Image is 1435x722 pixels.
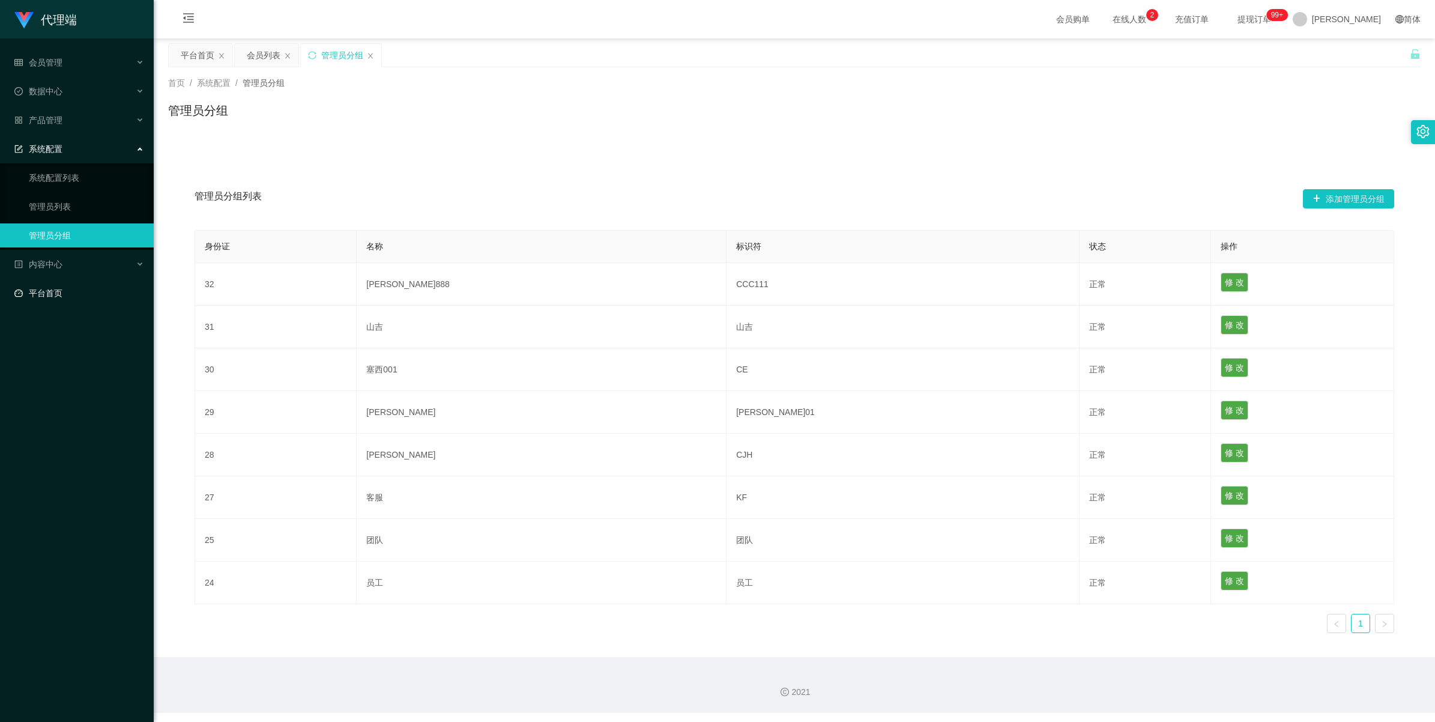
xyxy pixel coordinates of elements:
[29,166,144,190] a: 系统配置列表
[168,1,209,39] i: 图标： menu-fold
[1381,620,1388,628] i: 图标： 右
[1089,535,1106,545] span: 正常
[29,259,62,269] font: 内容中心
[243,78,285,88] span: 管理员分组
[1221,571,1248,590] button: 修 改
[357,306,727,348] td: 山吉
[14,145,23,153] i: 图标： form
[736,241,761,251] span: 标识符
[727,306,1080,348] td: 山吉
[308,51,316,59] i: 图标： 同步
[727,434,1080,476] td: CJH
[195,306,357,348] td: 31
[190,78,192,88] span: /
[357,391,727,434] td: [PERSON_NAME]
[1221,529,1248,548] button: 修 改
[29,115,62,125] font: 产品管理
[1303,189,1394,208] button: 图标： 加号添加管理员分组
[14,14,77,24] a: 代理端
[1375,614,1394,633] li: 下一页
[1089,450,1106,460] span: 正常
[197,78,231,88] span: 系统配置
[1113,14,1146,24] font: 在线人数
[14,116,23,124] i: 图标： AppStore-O
[1395,15,1404,23] i: 图标： global
[1221,241,1237,251] span: 操作
[357,476,727,519] td: 客服
[29,58,62,67] font: 会员管理
[1221,273,1248,292] button: 修 改
[357,434,727,476] td: [PERSON_NAME]
[1221,401,1248,420] button: 修 改
[14,260,23,268] i: 图标： 个人资料
[195,562,357,604] td: 24
[247,44,280,67] div: 会员列表
[14,281,144,305] a: 图标： 仪表板平台首页
[781,688,789,696] i: 图标： 版权所有
[168,102,228,120] h1: 管理员分组
[727,476,1080,519] td: KF
[195,263,357,306] td: 32
[41,1,77,39] h1: 代理端
[195,476,357,519] td: 27
[727,519,1080,562] td: 团队
[1221,443,1248,463] button: 修 改
[218,52,225,59] i: 图标： 关闭
[357,263,727,306] td: [PERSON_NAME]888
[195,519,357,562] td: 25
[1416,125,1430,138] i: 图标： 设置
[1175,14,1209,24] font: 充值订单
[29,86,62,96] font: 数据中心
[29,223,144,247] a: 管理员分组
[1150,9,1155,21] p: 2
[727,263,1080,306] td: CCC111
[366,241,383,251] span: 名称
[1089,365,1106,374] span: 正常
[1089,279,1106,289] span: 正常
[235,78,238,88] span: /
[791,687,810,697] font: 2021
[1352,614,1370,633] a: 1
[727,391,1080,434] td: [PERSON_NAME]01
[1410,49,1421,59] i: 图标： 解锁
[1221,315,1248,335] button: 修 改
[1221,358,1248,377] button: 修 改
[357,348,727,391] td: 塞西001
[727,348,1080,391] td: CE
[29,195,144,219] a: 管理员列表
[195,189,262,208] span: 管理员分组列表
[1089,322,1106,332] span: 正常
[1333,620,1340,628] i: 图标：左
[14,58,23,67] i: 图标： table
[195,348,357,391] td: 30
[367,52,374,59] i: 图标： 关闭
[168,78,185,88] span: 首页
[1089,578,1106,587] span: 正常
[1327,614,1346,633] li: 上一页
[14,12,34,29] img: logo.9652507e.png
[1146,9,1158,21] sup: 2
[357,562,727,604] td: 员工
[181,44,214,67] div: 平台首页
[284,52,291,59] i: 图标： 关闭
[1237,14,1271,24] font: 提现订单
[1404,14,1421,24] font: 简体
[321,44,363,67] div: 管理员分组
[1221,486,1248,505] button: 修 改
[1089,493,1106,502] span: 正常
[205,241,230,251] span: 身份证
[727,562,1080,604] td: 员工
[357,519,727,562] td: 团队
[195,434,357,476] td: 28
[1351,614,1370,633] li: 1
[14,87,23,96] i: 图标： check-circle-o
[1089,241,1106,251] span: 状态
[29,144,62,154] font: 系统配置
[1089,407,1106,417] span: 正常
[195,391,357,434] td: 29
[1266,9,1288,21] sup: 1198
